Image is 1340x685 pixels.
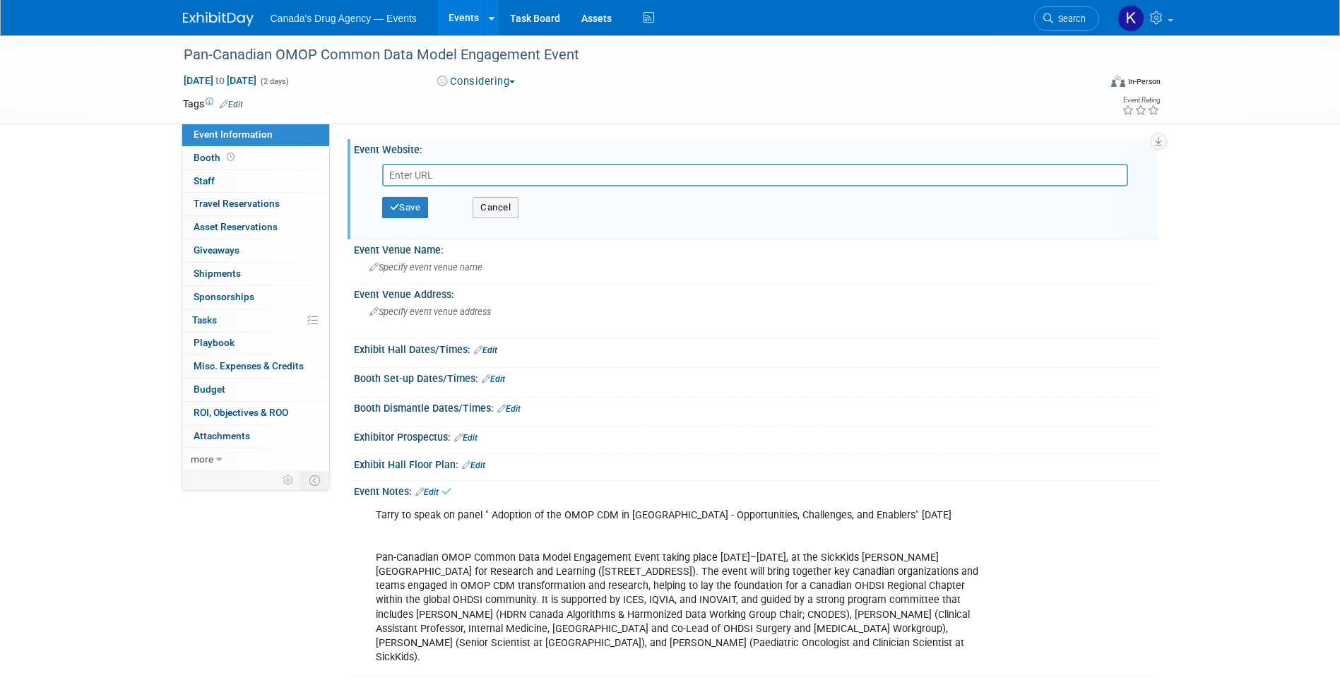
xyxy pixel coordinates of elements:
button: Considering [432,74,521,89]
span: Specify event venue name [369,262,482,273]
a: Edit [415,487,439,497]
span: Asset Reservations [194,221,278,232]
div: Booth Dismantle Dates/Times: [354,398,1158,416]
button: Cancel [473,197,518,218]
div: Booth Set-up Dates/Times: [354,368,1158,386]
span: Staff [194,175,215,186]
div: Exhibit Hall Floor Plan: [354,454,1158,472]
div: Event Venue Name: [354,239,1158,257]
a: Budget [182,379,329,401]
input: Enter URL [382,164,1128,186]
div: Exhibit Hall Dates/Times: [354,339,1158,357]
a: Edit [462,460,485,470]
div: Event Notes: [354,481,1158,499]
a: Staff [182,170,329,193]
a: Asset Reservations [182,216,329,239]
span: Tasks [192,314,217,326]
a: Edit [220,100,243,109]
a: Edit [454,433,478,443]
div: Tarry to speak on panel " Adoption of the OMOP CDM in [GEOGRAPHIC_DATA] - Opportunities, Challeng... [366,501,1002,672]
a: Tasks [182,309,329,332]
a: ROI, Objectives & ROO [182,402,329,424]
button: Save [382,197,429,218]
a: Sponsorships [182,286,329,309]
div: Event Venue Address: [354,284,1158,302]
span: ROI, Objectives & ROO [194,407,288,418]
a: Shipments [182,263,329,285]
a: Misc. Expenses & Credits [182,355,329,378]
a: Edit [482,374,505,384]
a: Travel Reservations [182,193,329,215]
a: Edit [497,404,521,414]
span: Giveaways [194,244,239,256]
div: Event Rating [1122,97,1160,104]
a: Playbook [182,332,329,355]
div: Pan-Canadian OMOP Common Data Model Engagement Event [179,42,1078,68]
span: Event Information [194,129,273,140]
div: In-Person [1127,76,1161,87]
img: ExhibitDay [183,12,254,26]
div: Event Website: [354,139,1158,157]
span: Attachments [194,430,250,441]
div: Event Format [1016,73,1161,95]
a: Giveaways [182,239,329,262]
span: more [191,453,213,465]
span: Search [1053,13,1086,24]
span: to [213,75,227,86]
span: Shipments [194,268,241,279]
a: more [182,448,329,471]
span: [DATE] [DATE] [183,74,257,87]
a: Edit [474,345,497,355]
span: Booth [194,152,237,163]
a: Search [1034,6,1099,31]
img: Format-Inperson.png [1111,76,1125,87]
a: Attachments [182,425,329,448]
span: Booth not reserved yet [224,152,237,162]
span: Canada's Drug Agency — Events [271,13,417,24]
td: Tags [183,97,243,111]
span: Travel Reservations [194,198,280,209]
span: (2 days) [259,77,289,86]
a: Event Information [182,124,329,146]
span: Playbook [194,337,235,348]
span: Specify event venue address [369,306,491,317]
td: Personalize Event Tab Strip [276,471,301,489]
div: Exhibitor Prospectus: [354,427,1158,445]
td: Toggle Event Tabs [300,471,329,489]
a: Booth [182,147,329,169]
span: Misc. Expenses & Credits [194,360,304,371]
img: Kristen Trevisan [1117,5,1144,32]
span: Sponsorships [194,291,254,302]
span: Budget [194,383,225,395]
